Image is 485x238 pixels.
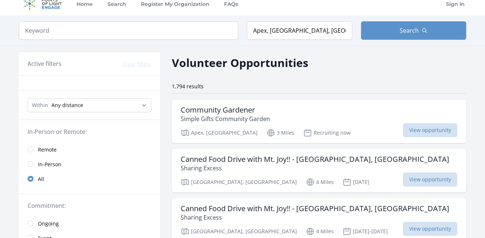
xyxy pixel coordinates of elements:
p: [GEOGRAPHIC_DATA], [GEOGRAPHIC_DATA] [181,178,297,187]
p: [GEOGRAPHIC_DATA], [GEOGRAPHIC_DATA] [181,227,297,236]
input: Keyword [19,21,238,40]
p: 3 Miles [266,128,294,137]
a: In-Person [19,157,160,171]
h3: Community Gardener [181,106,270,114]
p: Sharing Excess [181,164,449,173]
span: Search [400,26,419,35]
span: Remote [38,146,57,153]
p: 4 Miles [306,227,334,236]
a: Community Gardener Simple Gifts Community Garden Apex, [GEOGRAPHIC_DATA] 3 Miles Recruiting now V... [172,100,466,143]
h3: Canned Food Drive with Mt. Joy!! - [GEOGRAPHIC_DATA], [GEOGRAPHIC_DATA] [181,155,449,164]
span: 1,794 results [172,83,203,90]
h3: Active filters [28,59,61,68]
button: Search [361,21,466,40]
span: In-Person [38,161,61,168]
legend: In-Person or Remote: [28,127,151,136]
p: Simple Gifts Community Garden [181,114,270,123]
p: [DATE]-[DATE] [343,227,388,236]
p: [DATE] [343,178,369,187]
button: Clear filters [123,60,151,68]
p: Sharing Excess [181,213,449,222]
span: View opportunity [403,173,457,187]
span: Ongoing [38,220,59,227]
legend: Commitment: [28,201,151,210]
h2: Volunteer Opportunities [172,54,308,71]
select: Search Radius [28,98,151,112]
p: Recruiting now [303,128,351,137]
span: View opportunity [403,123,457,137]
h3: Canned Food Drive with Mt. Joy!! - [GEOGRAPHIC_DATA], [GEOGRAPHIC_DATA] [181,204,449,213]
a: All [19,171,160,186]
span: View opportunity [403,222,457,236]
p: 4 Miles [306,178,334,187]
a: Ongoing [19,216,160,231]
a: Canned Food Drive with Mt. Joy!! - [GEOGRAPHIC_DATA], [GEOGRAPHIC_DATA] Sharing Excess [GEOGRAPHI... [172,149,466,192]
input: Location [247,21,352,40]
p: Apex, [GEOGRAPHIC_DATA] [181,128,258,137]
span: All [38,175,44,183]
a: Remote [19,142,160,157]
